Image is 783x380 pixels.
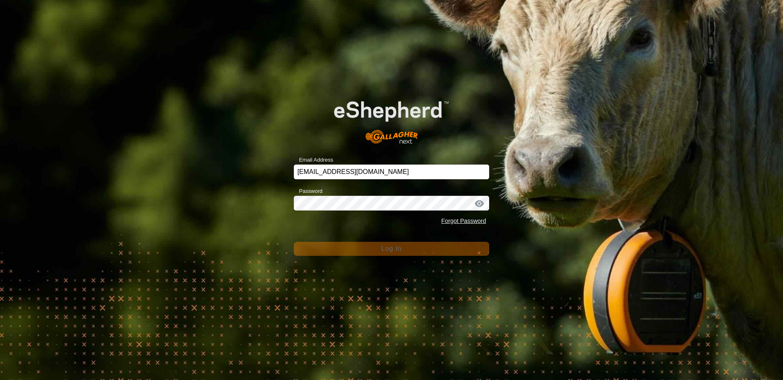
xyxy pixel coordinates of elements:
[381,245,402,252] span: Log In
[294,187,323,195] label: Password
[441,218,486,224] a: Forgot Password
[294,242,490,256] button: Log In
[294,156,333,164] label: Email Address
[294,165,490,179] input: Email Address
[313,85,470,151] img: E-shepherd Logo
